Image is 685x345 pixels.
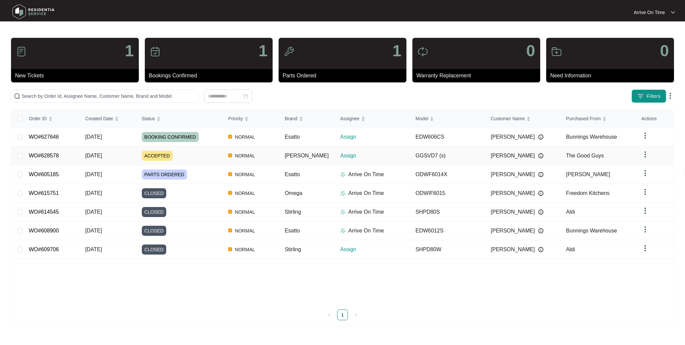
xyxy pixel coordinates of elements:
th: Purchased From [561,110,636,128]
img: dropdown arrow [641,169,649,177]
a: WO#614545 [29,209,59,215]
span: ACCEPTED [142,151,173,161]
th: Created Date [80,110,136,128]
img: dropdown arrow [671,11,675,14]
img: dropdown arrow [641,132,649,140]
img: icon [16,46,27,57]
span: Created Date [85,115,113,122]
span: Bunnings Warehouse [566,228,617,233]
img: dropdown arrow [641,150,649,158]
span: NORMAL [232,152,258,160]
span: Esatto [285,228,300,233]
span: Order ID [29,115,47,122]
p: Arrive On Time [348,189,384,197]
img: icon [551,46,562,57]
span: [DATE] [85,171,102,177]
img: dropdown arrow [641,207,649,215]
span: [PERSON_NAME] [491,170,535,179]
a: WO#615751 [29,190,59,196]
button: right [351,309,361,320]
span: CLOSED [142,245,167,255]
li: 1 [337,309,348,320]
span: NORMAL [232,227,258,235]
td: EDW6012S [410,221,485,240]
span: [DATE] [85,247,102,252]
th: Status [136,110,223,128]
button: filter iconFilters [631,89,666,103]
span: right [354,313,358,317]
p: New Tickets [15,72,139,80]
p: 0 [526,43,535,59]
input: Search by Order Id, Assignee Name, Customer Name, Brand and Model [22,92,196,100]
span: Stirling [285,209,301,215]
a: WO#609706 [29,247,59,252]
img: icon [417,46,428,57]
img: Info icon [538,172,544,177]
span: [PERSON_NAME] [491,227,535,235]
span: Aldi [566,209,575,215]
span: Freedom Kitchens [566,190,609,196]
img: Assigner Icon [340,191,346,196]
th: Priority [223,110,279,128]
p: Arrive On Time [348,208,384,216]
img: search-icon [14,93,20,99]
img: Vercel Logo [228,172,232,176]
p: 1 [125,43,134,59]
span: NORMAL [232,208,258,216]
span: Esatto [285,171,300,177]
th: Model [410,110,485,128]
span: Model [415,115,428,122]
span: [DATE] [85,134,102,140]
span: Brand [285,115,297,122]
td: SHPD80W [410,240,485,259]
span: [DATE] [85,190,102,196]
p: Assign [340,152,410,160]
span: Customer Name [491,115,525,122]
img: Assigner Icon [340,209,346,215]
img: residentia service logo [10,2,57,22]
span: [PERSON_NAME] [285,153,329,158]
td: SHPD80S [410,203,485,221]
span: Assignee [340,115,360,122]
p: 1 [259,43,268,59]
a: WO#608900 [29,228,59,233]
span: left [327,313,331,317]
p: Assign [340,133,410,141]
span: Esatto [285,134,300,140]
span: Bunnings Warehouse [566,134,617,140]
span: Filters [647,93,661,100]
img: Vercel Logo [228,210,232,214]
span: Stirling [285,247,301,252]
p: Warranty Replacement [416,72,540,80]
li: Previous Page [324,309,334,320]
img: Info icon [538,153,544,158]
span: [PERSON_NAME] [491,208,535,216]
span: Status [142,115,155,122]
img: dropdown arrow [641,225,649,233]
img: dropdown arrow [641,244,649,252]
img: Vercel Logo [228,247,232,251]
span: [DATE] [85,228,102,233]
span: NORMAL [232,246,258,254]
p: Need Information [550,72,674,80]
span: [PERSON_NAME] [491,246,535,254]
img: Info icon [538,134,544,140]
th: Brand [279,110,335,128]
th: Customer Name [485,110,561,128]
button: left [324,309,334,320]
img: Assigner Icon [340,228,346,233]
td: ODWIF6015 [410,184,485,203]
img: dropdown arrow [641,188,649,196]
span: [PERSON_NAME] [491,189,535,197]
img: filter icon [637,93,644,99]
p: Arrive On Time [634,9,665,16]
span: The Good Guys [566,153,604,158]
img: Vercel Logo [228,153,232,157]
td: GGSVD7 (s) [410,146,485,165]
span: [DATE] [85,153,102,158]
span: Aldi [566,247,575,252]
td: ODWF6014X [410,165,485,184]
img: Info icon [538,228,544,233]
li: Next Page [351,309,361,320]
span: NORMAL [232,170,258,179]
